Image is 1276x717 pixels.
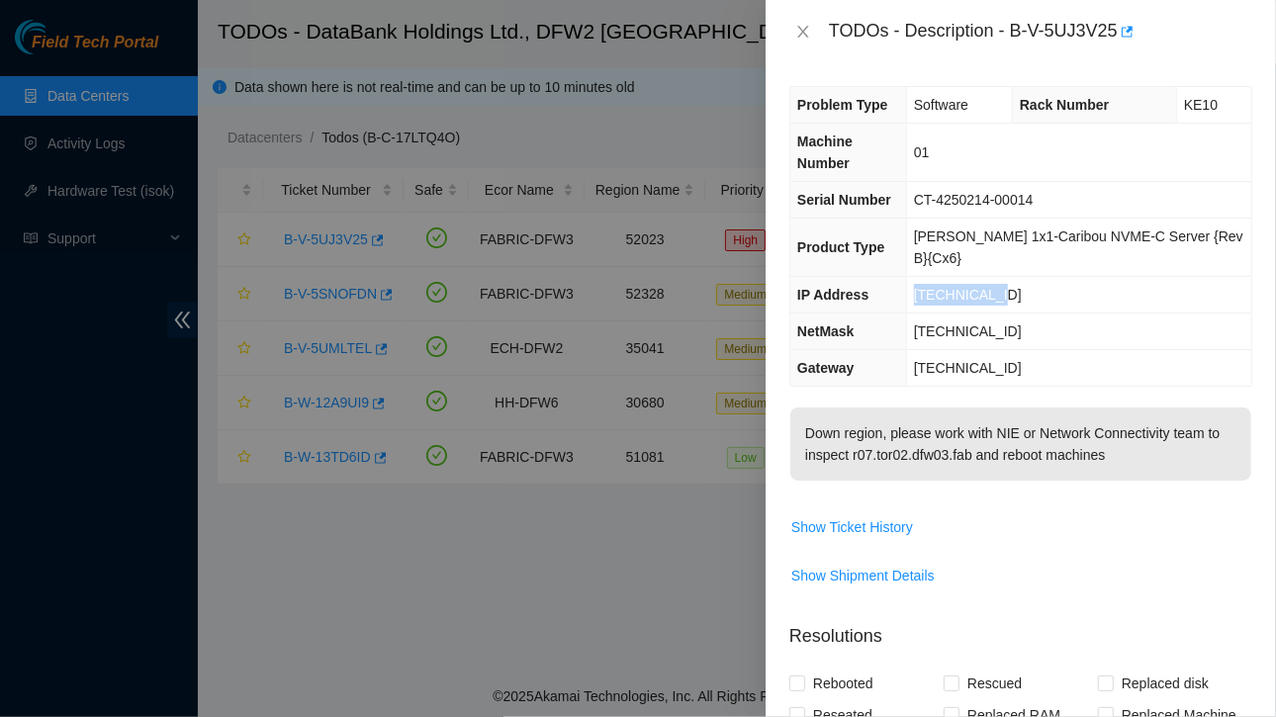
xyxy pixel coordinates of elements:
span: Serial Number [797,192,891,208]
span: Replaced disk [1114,668,1217,699]
button: Show Shipment Details [790,560,936,591]
button: Close [789,23,817,42]
span: Rack Number [1020,97,1109,113]
span: CT-4250214-00014 [914,192,1034,208]
span: close [795,24,811,40]
button: Show Ticket History [790,511,914,543]
span: 01 [914,144,930,160]
span: [TECHNICAL_ID] [914,360,1022,376]
p: Resolutions [789,607,1252,650]
span: [TECHNICAL_ID] [914,287,1022,303]
span: Problem Type [797,97,888,113]
span: [PERSON_NAME] 1x1-Caribou NVME-C Server {Rev B}{Cx6} [914,228,1243,266]
span: Rebooted [805,668,881,699]
span: KE10 [1184,97,1218,113]
span: Rescued [959,668,1030,699]
span: Machine Number [797,134,853,171]
span: IP Address [797,287,868,303]
div: TODOs - Description - B-V-5UJ3V25 [829,16,1252,47]
span: [TECHNICAL_ID] [914,323,1022,339]
span: Software [914,97,968,113]
span: NetMask [797,323,855,339]
span: Gateway [797,360,855,376]
span: Product Type [797,239,884,255]
p: Down region, please work with NIE or Network Connectivity team to inspect r07.tor02.dfw03.fab and... [790,407,1251,481]
span: Show Shipment Details [791,565,935,586]
span: Show Ticket History [791,516,913,538]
